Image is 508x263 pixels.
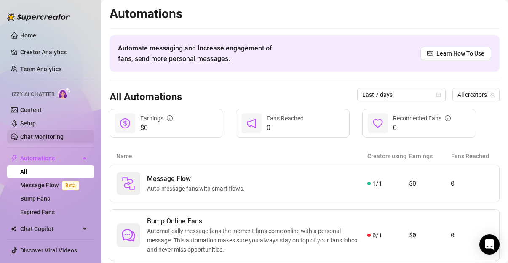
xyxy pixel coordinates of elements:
img: AI Chatter [58,87,71,99]
a: Expired Fans [20,209,55,215]
span: Automate messaging and Increase engagement of fans, send more personal messages. [118,43,280,64]
a: Creator Analytics [20,45,88,59]
a: All [20,168,27,175]
a: Content [20,106,42,113]
img: logo-BBDzfeDw.svg [7,13,70,21]
div: Open Intercom Messenger [479,234,500,255]
article: Fans Reached [451,151,493,161]
span: Last 7 days [362,88,441,101]
span: read [427,50,433,56]
span: Bump Online Fans [147,216,367,226]
span: thunderbolt [11,155,18,162]
span: Auto-message fans with smart flows. [147,184,248,193]
span: Beta [62,181,79,190]
span: info-circle [445,115,451,121]
span: heart [373,118,383,128]
span: 1 / 1 [372,179,382,188]
span: notification [246,118,257,128]
a: Message FlowBeta [20,182,83,189]
span: team [490,92,495,97]
span: Izzy AI Chatter [12,90,54,98]
span: 0 / 1 [372,231,382,240]
a: Chat Monitoring [20,133,64,140]
span: info-circle [167,115,173,121]
span: dollar [120,118,130,128]
span: Automations [20,151,80,165]
img: svg%3e [122,177,135,190]
span: comment [122,228,135,242]
article: 0 [451,178,492,189]
article: Earnings [409,151,451,161]
div: Earnings [140,114,173,123]
span: All creators [457,88,495,101]
a: Team Analytics [20,66,61,72]
article: Creators using [367,151,409,161]
article: $0 [409,178,451,189]
article: 0 [451,230,492,240]
span: Learn How To Use [436,49,484,58]
span: 0 [393,123,451,133]
span: Message Flow [147,174,248,184]
span: Automatically message fans the moment fans come online with a personal message. This automation m... [147,226,367,254]
span: $0 [140,123,173,133]
span: Chat Copilot [20,222,80,236]
a: Learn How To Use [420,47,491,60]
a: Bump Fans [20,195,50,202]
span: Fans Reached [267,115,304,122]
article: $0 [409,230,451,240]
a: Discover Viral Videos [20,247,77,254]
img: Chat Copilot [11,226,16,232]
span: calendar [436,92,441,97]
a: Setup [20,120,36,127]
h2: Automations [110,6,500,22]
div: Reconnected Fans [393,114,451,123]
span: 0 [267,123,304,133]
article: Name [116,151,367,161]
h3: All Automations [110,90,182,104]
a: Home [20,32,36,39]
